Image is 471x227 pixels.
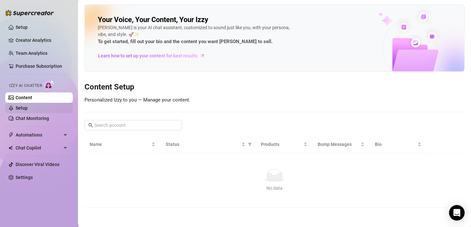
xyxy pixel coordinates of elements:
span: Personalized Izzy to you — Manage your content. [84,97,190,103]
span: filter [247,139,253,149]
a: Creator Analytics [16,35,68,45]
a: Setup [16,25,28,30]
span: thunderbolt [8,132,14,137]
div: Open Intercom Messenger [449,205,465,221]
span: search [88,123,93,127]
h3: Content Setup [84,82,465,92]
div: [PERSON_NAME] is your AI chat assistant, customized to sound just like you, with your persona, vi... [98,24,293,46]
span: Learn how to set up your content for best results [98,52,197,59]
span: filter [248,142,252,146]
th: Status [160,136,256,153]
img: logo-BBDzfeDw.svg [5,10,54,16]
span: Chat Copilot [16,143,62,153]
input: Search account [94,122,173,129]
th: Bio [370,136,427,153]
span: Name [90,141,150,148]
span: Izzy AI Chatter [9,83,42,89]
a: Chat Monitoring [16,116,49,121]
span: Bump Messages [318,141,359,148]
strong: To get started, fill out your bio and the content you want [PERSON_NAME] to sell. [98,39,273,44]
div: No data [92,185,457,192]
th: Products [256,136,313,153]
a: Learn how to set up your content for best results [98,51,210,61]
span: Bio [375,141,416,148]
h2: Your Voice, Your Content, Your Izzy [98,15,208,24]
img: ai-chatter-content-library-cLFOSyPT.png [363,5,464,71]
a: Settings [16,175,33,180]
a: Purchase Subscription [16,64,62,69]
th: Name [84,136,160,153]
img: Chat Copilot [8,146,13,150]
th: Bump Messages [312,136,370,153]
span: Automations [16,130,62,140]
span: Products [261,141,302,148]
a: Discover Viral Videos [16,162,59,167]
img: AI Chatter [45,80,55,90]
a: Setup [16,105,28,111]
span: arrow-right [199,53,206,59]
a: Content [16,95,32,100]
a: Team Analytics [16,51,47,56]
span: Status [166,141,240,148]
